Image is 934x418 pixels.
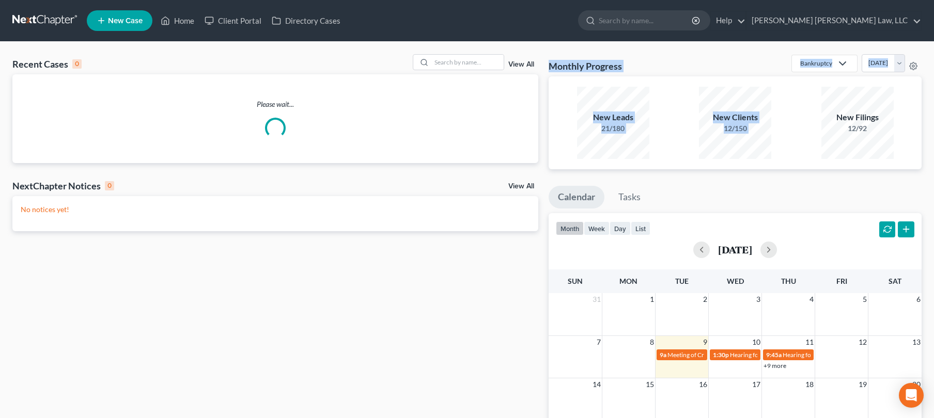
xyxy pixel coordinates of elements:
div: 12/92 [821,123,894,134]
span: Mon [619,277,637,285]
div: Bankruptcy [800,59,832,68]
button: month [556,221,584,235]
span: 6 [915,293,922,306]
span: 1 [649,293,655,306]
span: 19 [858,378,868,391]
button: list [631,221,650,235]
input: Search by name... [599,11,693,30]
span: Wed [727,277,744,285]
div: 12/150 [699,123,771,134]
div: NextChapter Notices [12,180,114,192]
span: Tue [675,277,689,285]
a: +9 more [764,362,786,369]
div: Open Intercom Messenger [899,383,924,408]
span: 9:45a [766,351,782,359]
div: Recent Cases [12,58,82,70]
div: New Leads [577,111,649,123]
button: day [610,221,631,235]
input: Search by name... [431,55,504,70]
span: 5 [862,293,868,306]
div: 0 [72,59,82,69]
span: 10 [751,336,761,348]
span: Meeting of Creditors for [PERSON_NAME] [667,351,782,359]
span: 12 [858,336,868,348]
button: week [584,221,610,235]
a: Help [711,11,745,30]
span: New Case [108,17,143,25]
span: Sat [889,277,901,285]
div: New Clients [699,111,771,123]
div: 0 [105,181,114,190]
a: View All [508,183,534,190]
span: Hearing for [PERSON_NAME] [730,351,811,359]
span: 17 [751,378,761,391]
span: 9a [660,351,666,359]
a: Home [155,11,199,30]
span: Fri [836,277,847,285]
span: 14 [591,378,602,391]
h2: [DATE] [718,244,752,255]
span: 1:30p [713,351,729,359]
span: 16 [698,378,708,391]
span: 3 [755,293,761,306]
span: 11 [804,336,815,348]
span: 8 [649,336,655,348]
a: Tasks [609,186,650,208]
span: 7 [596,336,602,348]
a: [PERSON_NAME] [PERSON_NAME] Law, LLC [746,11,921,30]
span: 13 [911,336,922,348]
a: Calendar [549,186,604,208]
span: 9 [702,336,708,348]
p: Please wait... [12,99,538,109]
h3: Monthly Progress [549,60,622,72]
span: Hearing for [PERSON_NAME] & [PERSON_NAME] [783,351,918,359]
a: Client Portal [199,11,267,30]
span: 31 [591,293,602,306]
span: 20 [911,378,922,391]
span: 4 [808,293,815,306]
span: 2 [702,293,708,306]
a: View All [508,61,534,68]
div: New Filings [821,111,894,123]
a: Directory Cases [267,11,346,30]
div: 21/180 [577,123,649,134]
span: Thu [781,277,796,285]
span: 15 [645,378,655,391]
p: No notices yet! [21,204,530,215]
span: 18 [804,378,815,391]
span: Sun [568,277,583,285]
